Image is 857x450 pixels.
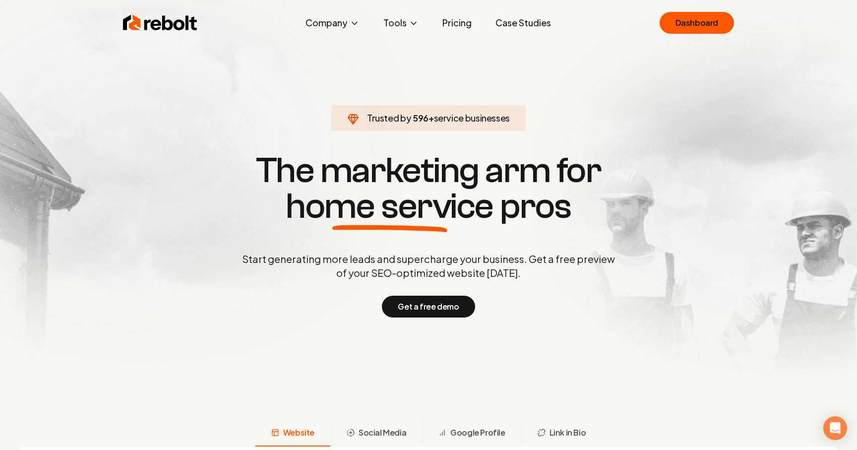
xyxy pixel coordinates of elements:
button: Google Profile [422,421,521,447]
span: 596 [413,111,428,125]
div: Open Intercom Messenger [823,416,847,440]
button: Company [298,13,367,33]
span: Google Profile [450,427,505,439]
span: Trusted by [367,112,411,124]
button: Get a free demo [382,296,475,318]
span: + [428,112,434,124]
a: Pricing [434,13,480,33]
a: Dashboard [660,12,734,34]
span: Website [283,427,314,439]
span: home service [286,189,493,224]
h1: The marketing arm for pros [190,153,667,224]
button: Link in Bio [521,421,602,447]
span: Link in Bio [550,427,586,439]
button: Tools [375,13,427,33]
button: Social Media [330,421,422,447]
button: Website [255,421,330,447]
img: Rebolt Logo [123,13,197,33]
span: Social Media [359,427,406,439]
a: Case Studies [488,13,559,33]
span: service businesses [434,112,510,124]
p: Start generating more leads and supercharge your business. Get a free preview of your SEO-optimiz... [240,252,617,280]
